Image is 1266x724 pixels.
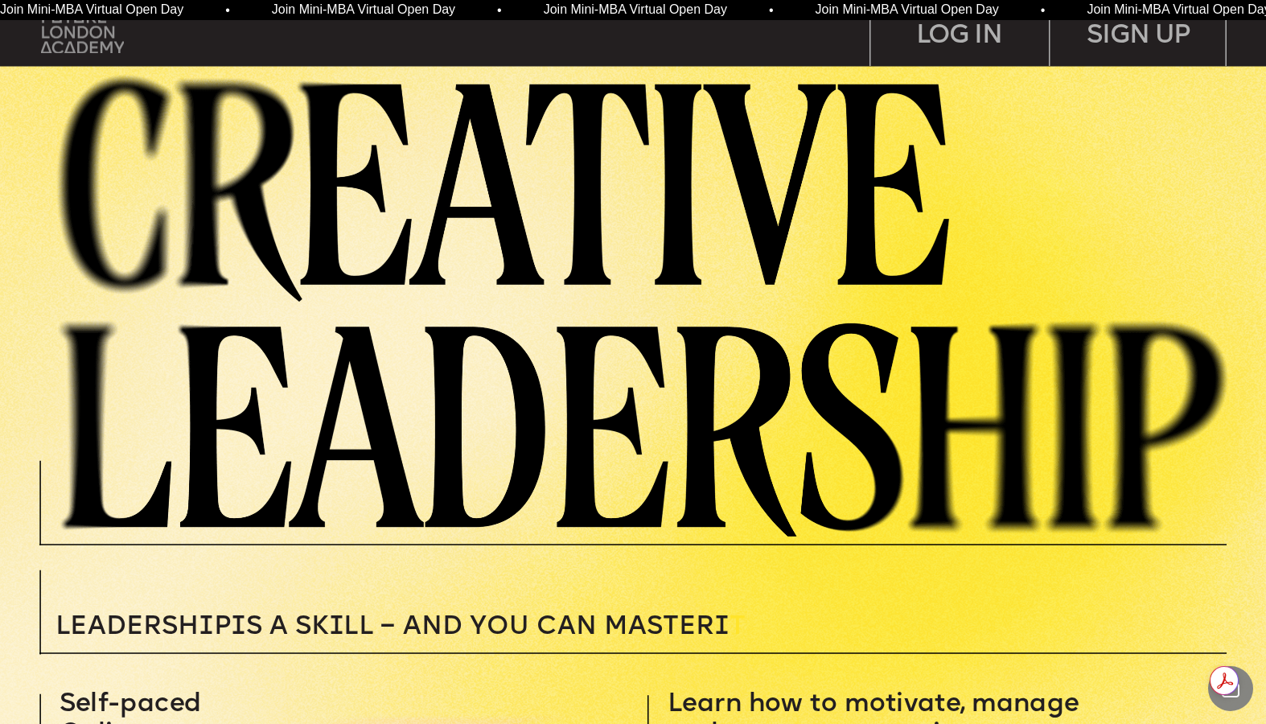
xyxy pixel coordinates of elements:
span: i [199,615,213,640]
span: Self-paced [60,691,202,717]
span: • [1040,4,1045,17]
span: • [224,4,229,17]
div: Share [1208,666,1253,711]
span: i [231,615,245,640]
span: i [714,615,729,640]
p: T [55,615,946,640]
span: • [496,4,501,17]
img: image-3435f618-b576-4c59-ac17-05593ebec101.png [43,68,1266,537]
img: upload-bfdffa89-fac7-4f57-a443-c7c39906ba42.png [41,11,124,53]
span: i [329,615,343,640]
span: • [768,4,773,17]
span: Leadersh p s a sk ll – and you can MASTER [55,615,730,640]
